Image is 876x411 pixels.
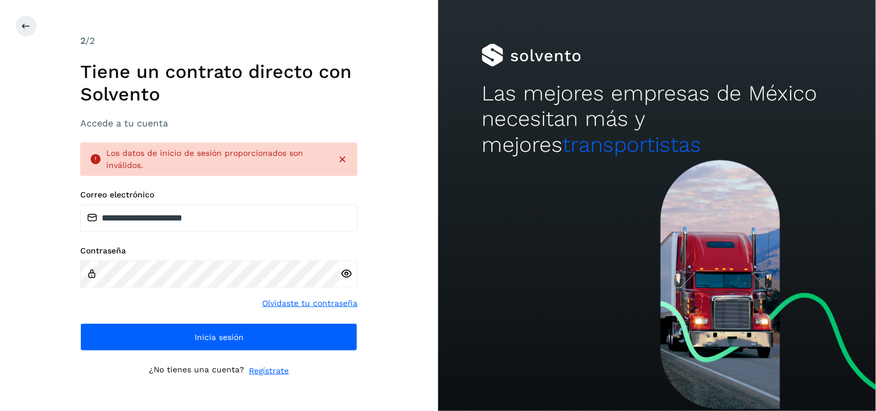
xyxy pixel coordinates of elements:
p: ¿No tienes una cuenta? [149,365,244,377]
a: Olvidaste tu contraseña [262,297,357,309]
span: Inicia sesión [195,333,244,341]
h2: Las mejores empresas de México necesitan más y mejores [482,81,832,158]
h3: Accede a tu cuenta [80,118,357,129]
a: Regístrate [249,365,289,377]
label: Correo electrónico [80,190,357,200]
div: Los datos de inicio de sesión proporcionados son inválidos. [106,147,327,171]
span: transportistas [562,132,701,157]
h1: Tiene un contrato directo con Solvento [80,61,357,105]
label: Contraseña [80,246,357,256]
button: Inicia sesión [80,323,357,351]
span: 2 [80,35,85,46]
div: /2 [80,34,357,48]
